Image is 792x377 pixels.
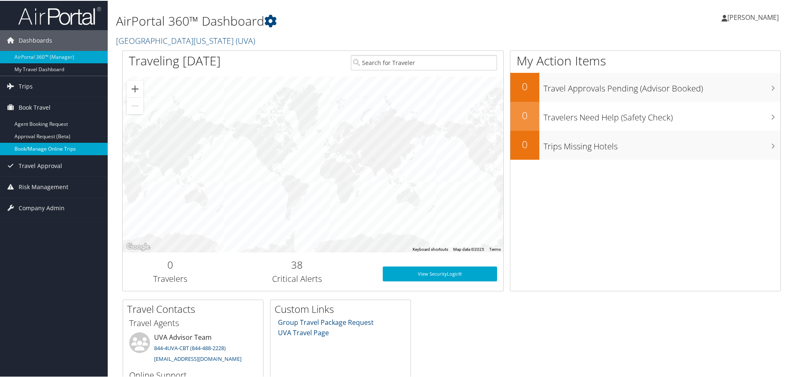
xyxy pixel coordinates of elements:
[127,97,143,113] button: Zoom out
[543,107,780,122] h3: Travelers Need Help (Safety Check)
[127,80,143,96] button: Zoom in
[19,96,51,117] span: Book Travel
[351,54,497,70] input: Search for Traveler
[224,272,370,284] h3: Critical Alerts
[125,241,152,252] a: Open this area in Google Maps (opens a new window)
[510,51,780,69] h1: My Action Items
[413,246,448,252] button: Keyboard shortcuts
[125,241,152,252] img: Google
[154,354,241,362] a: [EMAIL_ADDRESS][DOMAIN_NAME]
[116,34,257,46] a: [GEOGRAPHIC_DATA][US_STATE] (UVA)
[510,130,780,159] a: 0Trips Missing Hotels
[116,12,563,29] h1: AirPortal 360™ Dashboard
[19,75,33,96] span: Trips
[19,155,62,175] span: Travel Approval
[727,12,779,21] span: [PERSON_NAME]
[510,79,539,93] h2: 0
[129,257,212,271] h2: 0
[275,301,410,315] h2: Custom Links
[510,101,780,130] a: 0Travelers Need Help (Safety Check)
[510,108,539,122] h2: 0
[19,176,68,197] span: Risk Management
[489,246,501,251] a: Terms (opens in new tab)
[543,78,780,94] h3: Travel Approvals Pending (Advisor Booked)
[278,317,374,326] a: Group Travel Package Request
[383,266,497,281] a: View SecurityLogic®
[129,272,212,284] h3: Travelers
[127,301,263,315] h2: Travel Contacts
[129,317,257,328] h3: Travel Agents
[19,197,65,218] span: Company Admin
[125,331,261,365] li: UVA Advisor Team
[154,343,226,351] a: 844-4UVA-CBT (844-488-2228)
[129,51,221,69] h1: Traveling [DATE]
[510,137,539,151] h2: 0
[224,257,370,271] h2: 38
[453,246,484,251] span: Map data ©2025
[722,4,787,29] a: [PERSON_NAME]
[278,327,329,336] a: UVA Travel Page
[543,136,780,151] h3: Trips Missing Hotels
[19,29,52,50] span: Dashboards
[510,72,780,101] a: 0Travel Approvals Pending (Advisor Booked)
[18,5,101,25] img: airportal-logo.png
